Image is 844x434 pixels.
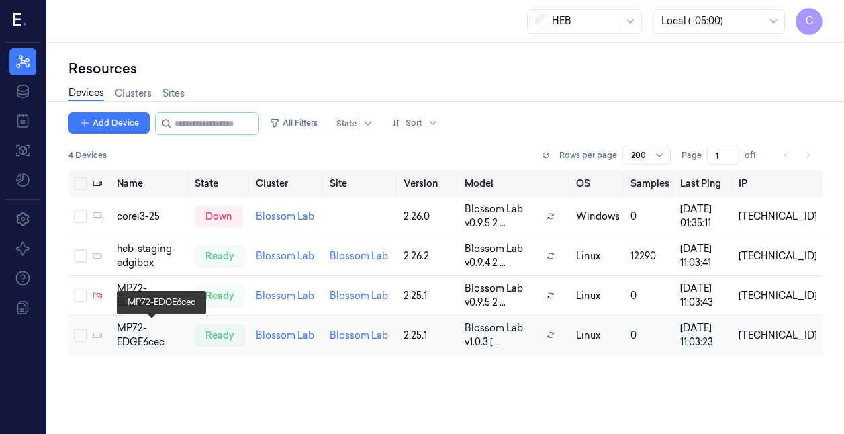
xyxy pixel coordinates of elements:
[404,249,454,263] div: 2.26.2
[74,177,87,190] button: Select all
[330,329,388,341] a: Blossom Lab
[111,170,189,197] th: Name
[189,170,250,197] th: State
[571,170,625,197] th: OS
[404,210,454,224] div: 2.26.0
[465,202,541,230] span: Blossom Lab v0.9.5 2 ...
[117,242,184,270] div: heb-staging-edgibox
[739,249,817,263] div: [TECHNICAL_ID]
[739,289,817,303] div: [TECHNICAL_ID]
[739,329,817,343] div: [TECHNICAL_ID]
[733,170,823,197] th: IP
[195,206,242,227] div: down
[68,112,150,134] button: Add Device
[682,149,702,161] span: Page
[330,290,388,302] a: Blossom Lab
[680,242,728,270] div: [DATE] 11:03:41
[739,210,817,224] div: [TECHNICAL_ID]
[465,321,541,349] span: Blossom Lab v1.0.3 [ ...
[680,281,728,310] div: [DATE] 11:03:43
[324,170,398,197] th: Site
[68,86,104,101] a: Devices
[777,146,817,165] nav: pagination
[117,281,184,310] div: MP72-EDGE4ba7
[675,170,733,197] th: Last Ping
[796,8,823,35] button: C
[115,87,152,101] a: Clusters
[576,329,620,343] p: linux
[465,242,541,270] span: Blossom Lab v0.9.4 2 ...
[264,112,323,134] button: All Filters
[250,170,324,197] th: Cluster
[404,289,454,303] div: 2.25.1
[162,87,185,101] a: Sites
[68,149,107,161] span: 4 Devices
[117,210,184,224] div: corei3-25
[330,250,388,262] a: Blossom Lab
[117,321,184,349] div: MP72-EDGE6cec
[404,329,454,343] div: 2.25.1
[195,245,245,267] div: ready
[256,210,314,222] a: Blossom Lab
[630,289,669,303] div: 0
[256,290,314,302] a: Blossom Lab
[398,170,459,197] th: Version
[625,170,675,197] th: Samples
[745,149,766,161] span: of 1
[630,249,669,263] div: 12290
[68,59,823,78] div: Resources
[576,210,620,224] p: windows
[576,289,620,303] p: linux
[576,249,620,263] p: linux
[256,250,314,262] a: Blossom Lab
[680,202,728,230] div: [DATE] 01:35:11
[74,210,87,223] button: Select row
[195,285,245,306] div: ready
[630,329,669,343] div: 0
[680,321,728,349] div: [DATE] 11:03:23
[74,329,87,342] button: Select row
[74,289,87,302] button: Select row
[459,170,571,197] th: Model
[256,329,314,341] a: Blossom Lab
[630,210,669,224] div: 0
[74,249,87,263] button: Select row
[195,324,245,346] div: ready
[559,149,617,161] p: Rows per page
[465,281,541,310] span: Blossom Lab v0.9.5 2 ...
